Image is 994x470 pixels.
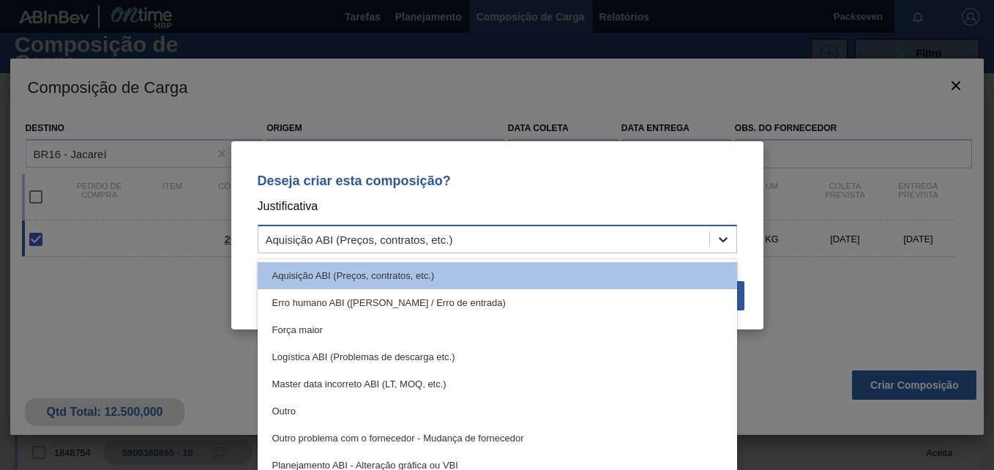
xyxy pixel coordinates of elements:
[258,316,737,343] div: Força maior
[258,289,737,316] div: Erro humano ABI ([PERSON_NAME] / Erro de entrada)
[266,233,453,245] div: Aquisição ABI (Preços, contratos, etc.)
[258,425,737,452] div: Outro problema com o fornecedor - Mudança de fornecedor
[258,174,737,188] p: Deseja criar esta composição?
[258,398,737,425] div: Outro
[258,197,737,216] p: Justificativa
[258,370,737,398] div: Master data incorreto ABI (LT, MOQ, etc.)
[258,343,737,370] div: Logística ABI (Problemas de descarga etc.)
[258,262,737,289] div: Aquisição ABI (Preços, contratos, etc.)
